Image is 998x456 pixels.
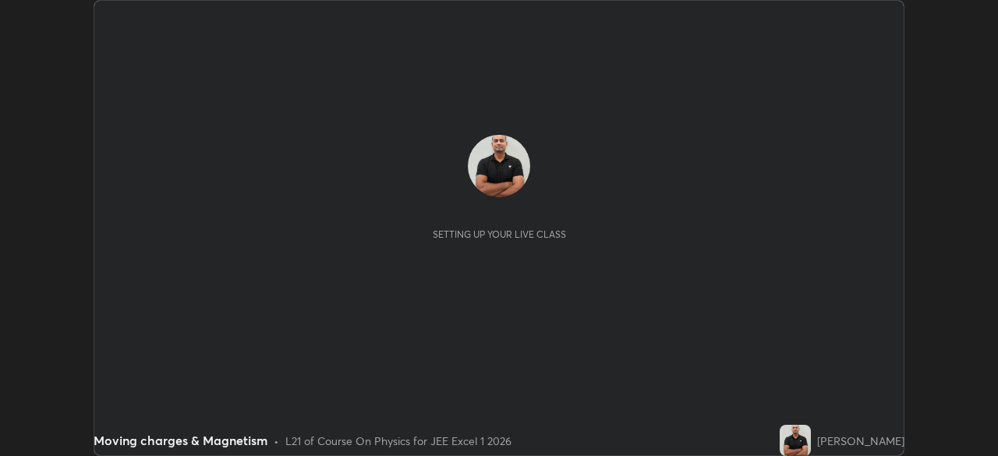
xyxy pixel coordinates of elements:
[285,433,511,449] div: L21 of Course On Physics for JEE Excel 1 2026
[468,135,530,197] img: a183ceb4c4e046f7af72081f627da574.jpg
[274,433,279,449] div: •
[94,431,267,450] div: Moving charges & Magnetism
[780,425,811,456] img: a183ceb4c4e046f7af72081f627da574.jpg
[433,228,566,240] div: Setting up your live class
[817,433,904,449] div: [PERSON_NAME]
